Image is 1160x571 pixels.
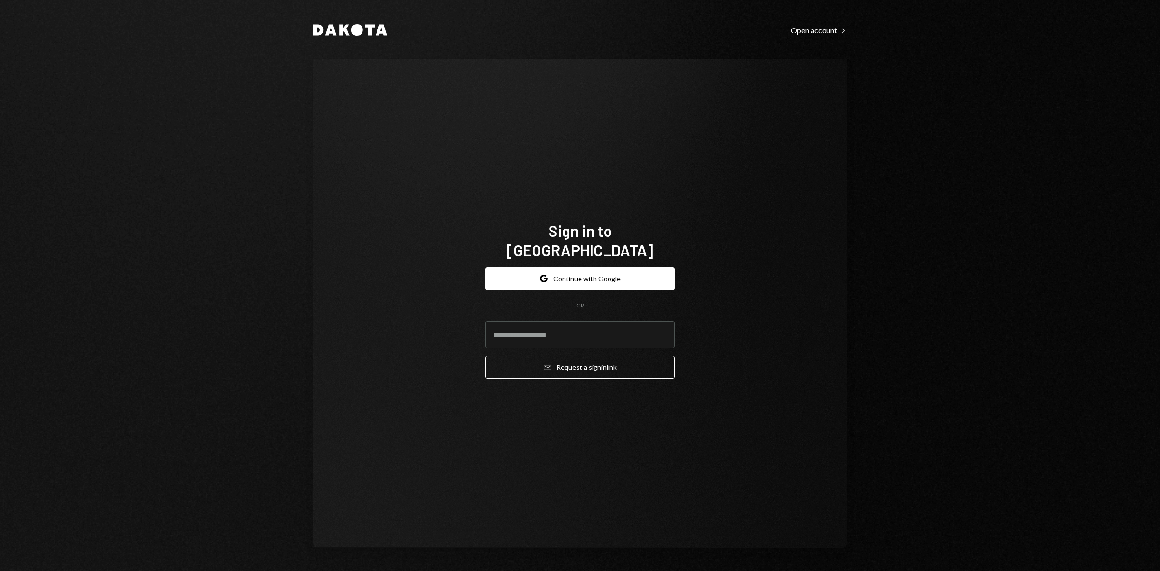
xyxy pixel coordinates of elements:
div: Open account [791,26,847,35]
button: Continue with Google [485,267,675,290]
div: OR [576,302,584,310]
button: Request a signinlink [485,356,675,379]
h1: Sign in to [GEOGRAPHIC_DATA] [485,221,675,260]
a: Open account [791,25,847,35]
